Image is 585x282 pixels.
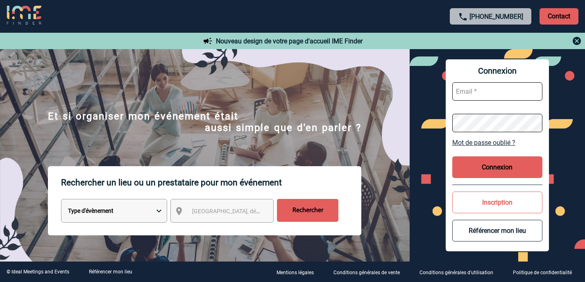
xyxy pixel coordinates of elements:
[452,66,542,76] span: Connexion
[452,220,542,241] button: Référencer mon lieu
[513,270,572,275] p: Politique de confidentialité
[452,192,542,213] button: Inscription
[469,13,523,20] a: [PHONE_NUMBER]
[89,269,132,275] a: Référencer mon lieu
[452,82,542,101] input: Email *
[413,268,506,276] a: Conditions générales d'utilisation
[452,139,542,147] a: Mot de passe oublié ?
[419,270,493,275] p: Conditions générales d'utilisation
[7,269,69,275] div: © Ideal Meetings and Events
[327,268,413,276] a: Conditions générales de vente
[506,268,585,276] a: Politique de confidentialité
[540,8,578,25] p: Contact
[458,12,468,22] img: call-24-px.png
[192,208,306,214] span: [GEOGRAPHIC_DATA], département, région...
[452,156,542,178] button: Connexion
[277,270,314,275] p: Mentions légales
[333,270,400,275] p: Conditions générales de vente
[277,199,338,222] input: Rechercher
[61,166,361,199] p: Rechercher un lieu ou un prestataire pour mon événement
[270,268,327,276] a: Mentions légales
